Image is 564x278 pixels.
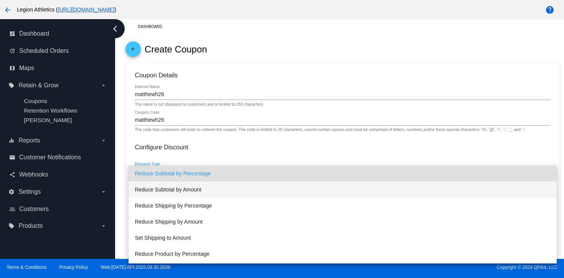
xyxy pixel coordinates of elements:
[135,230,550,246] span: Set Shipping to Amount
[135,165,550,182] span: Reduce Subtotal by Percentage
[135,214,550,230] span: Reduce Shipping by Amount
[135,198,550,214] span: Reduce Shipping by Percentage
[135,262,550,278] span: Reduce Product by Amount
[135,182,550,198] span: Reduce Subtotal by Amount
[135,246,550,262] span: Reduce Product by Percentage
